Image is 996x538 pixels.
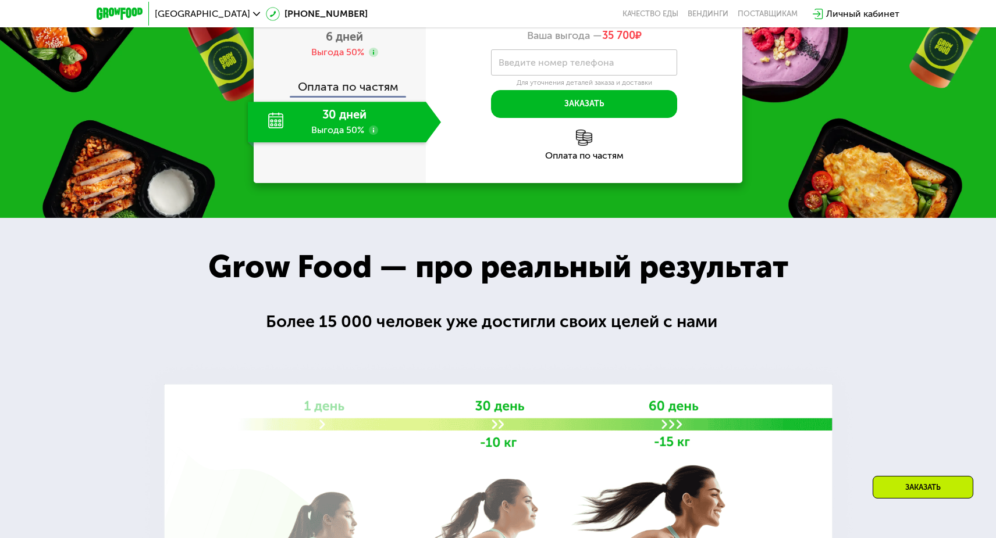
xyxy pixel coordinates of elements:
a: [PHONE_NUMBER] [266,7,368,21]
button: Заказать [491,90,677,118]
div: Grow Food — про реальный результат [184,243,812,290]
div: Ваша выгода — [426,30,742,42]
div: Для уточнения деталей заказа и доставки [491,78,677,88]
div: поставщикам [738,9,798,19]
span: ₽ [602,30,642,42]
span: 35 700 [602,29,635,42]
span: 6 дней [326,30,363,44]
span: [GEOGRAPHIC_DATA] [155,9,250,19]
label: Введите номер телефона [499,59,614,66]
div: Выгода 50% [311,46,364,59]
a: Качество еды [622,9,678,19]
div: Оплата по частям [255,69,426,96]
img: l6xcnZfty9opOoJh.png [576,130,592,146]
div: Оплата по частям [426,151,742,160]
div: Личный кабинет [826,7,899,21]
a: Вендинги [688,9,728,19]
div: Заказать [873,476,973,498]
div: Более 15 000 человек уже достигли своих целей с нами [266,309,731,334]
